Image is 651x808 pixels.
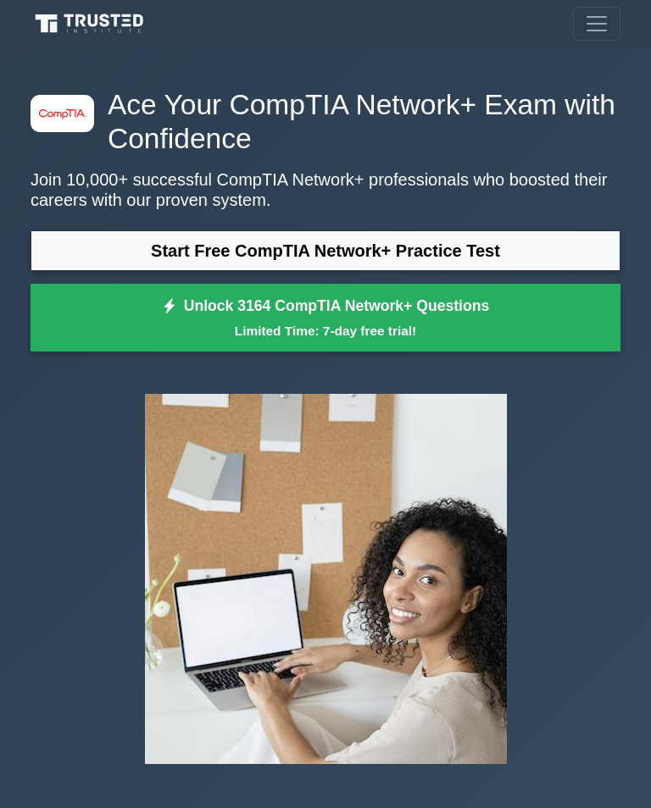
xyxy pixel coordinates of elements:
[31,169,620,210] p: Join 10,000+ successful CompTIA Network+ professionals who boosted their careers with our proven ...
[52,321,599,340] small: Limited Time: 7-day free trial!
[573,7,620,41] button: Toggle navigation
[31,284,620,351] a: Unlock 3164 CompTIA Network+ QuestionsLimited Time: 7-day free trial!
[31,230,620,271] a: Start Free CompTIA Network+ Practice Test
[31,88,620,156] h1: Ace Your CompTIA Network+ Exam with Confidence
